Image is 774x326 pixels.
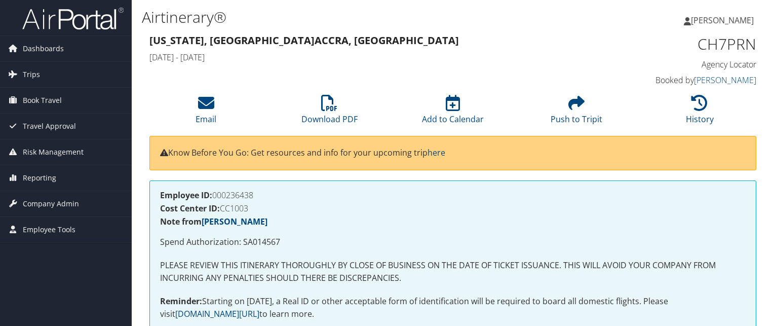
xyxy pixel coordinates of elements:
[160,204,746,212] h4: CC1003
[23,217,75,242] span: Employee Tools
[23,114,76,139] span: Travel Approval
[23,88,62,113] span: Book Travel
[23,191,79,216] span: Company Admin
[202,216,267,227] a: [PERSON_NAME]
[23,165,56,191] span: Reporting
[149,33,459,47] strong: [US_STATE], [GEOGRAPHIC_DATA] Accra, [GEOGRAPHIC_DATA]
[694,75,756,86] a: [PERSON_NAME]
[22,7,124,30] img: airportal-logo.png
[422,100,484,125] a: Add to Calendar
[616,75,756,86] h4: Booked by
[428,147,445,158] a: here
[551,100,602,125] a: Push to Tripit
[23,139,84,165] span: Risk Management
[684,5,764,35] a: [PERSON_NAME]
[160,190,212,201] strong: Employee ID:
[175,308,259,319] a: [DOMAIN_NAME][URL]
[160,296,202,307] strong: Reminder:
[691,15,754,26] span: [PERSON_NAME]
[616,59,756,70] h4: Agency Locator
[23,62,40,87] span: Trips
[616,33,756,55] h1: CH7PRN
[160,236,746,249] p: Spend Authorization: SA014567
[160,216,267,227] strong: Note from
[686,100,714,125] a: History
[160,295,746,321] p: Starting on [DATE], a Real ID or other acceptable form of identification will be required to boar...
[160,147,746,160] p: Know Before You Go: Get resources and info for your upcoming trip
[301,100,358,125] a: Download PDF
[149,52,601,63] h4: [DATE] - [DATE]
[160,203,220,214] strong: Cost Center ID:
[160,191,746,199] h4: 000236438
[142,7,557,28] h1: Airtinerary®
[160,259,746,285] p: PLEASE REVIEW THIS ITINERARY THOROUGHLY BY CLOSE OF BUSINESS ON THE DATE OF TICKET ISSUANCE. THIS...
[23,36,64,61] span: Dashboards
[196,100,216,125] a: Email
